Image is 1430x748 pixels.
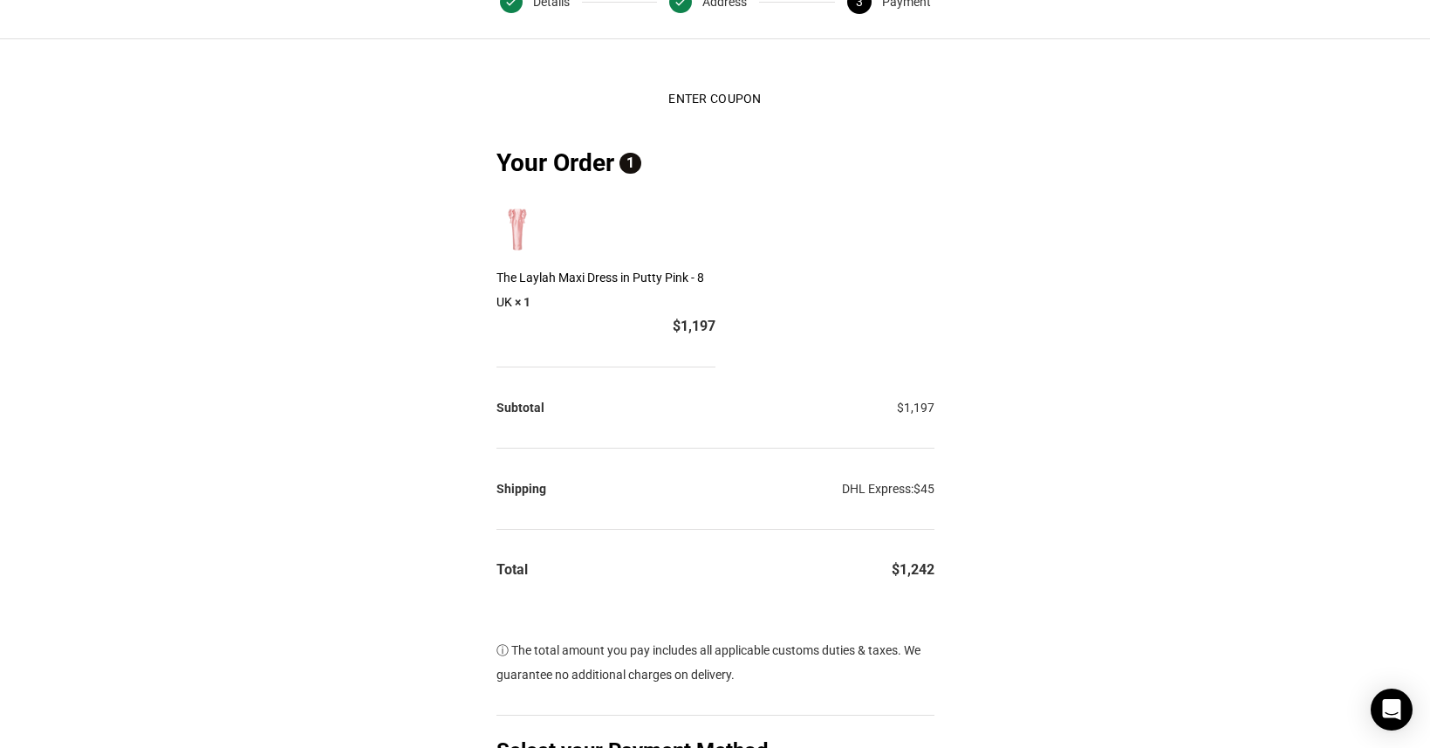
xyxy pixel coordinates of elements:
th: Subtotal [496,367,715,449]
span: $ [897,401,904,415]
th: Total [496,530,715,610]
img: Solace London Pink The Laylah Maxi Dress in Putty Pink [496,209,538,250]
h2: Your Order [496,146,934,181]
span: $ [892,561,900,578]
strong: × 1 [515,295,530,309]
bdi: 1,242 [892,561,934,578]
div: ⓘ The total amount you pay includes all applicable customs duties & taxes. We guarantee no additi... [496,638,934,687]
button: Enter Coupon [654,79,775,118]
bdi: 1,197 [897,401,934,415]
div: Open Intercom Messenger [1371,689,1413,731]
label: DHL Express: [842,477,934,501]
span: $ [913,482,920,496]
a: The Laylah Maxi Dress in Putty Pink - 8 UK [496,271,704,309]
bdi: 45 [913,482,934,496]
span: 1 [619,153,641,174]
bdi: 1,197 [673,318,715,334]
th: Shipping [496,449,715,530]
span: $ [673,318,681,334]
